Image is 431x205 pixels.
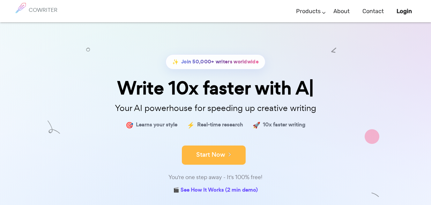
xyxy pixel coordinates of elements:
[197,120,243,130] span: Real-time research
[173,185,258,195] a: 🎬 See How It Works (2 min demo)
[362,2,384,21] a: Contact
[29,7,57,13] h6: COWRITER
[397,2,412,21] a: Login
[48,121,60,134] img: shape
[126,120,133,130] span: 🎯
[253,120,260,130] span: 🚀
[371,191,379,199] img: shape
[172,57,179,67] span: ✨
[397,8,412,15] b: Login
[182,146,246,165] button: Start Now
[296,2,321,21] a: Products
[333,2,350,21] a: About
[56,79,375,97] div: Write 10x faster with A
[136,120,177,130] span: Learns your style
[263,120,305,130] span: 10x faster writing
[56,101,375,115] p: Your AI powerhouse for speeding up creative writing
[187,120,195,130] span: ⚡
[56,173,375,182] div: You're one step away - It's 100% free!
[181,57,259,67] span: Join 50,000+ writers worldwide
